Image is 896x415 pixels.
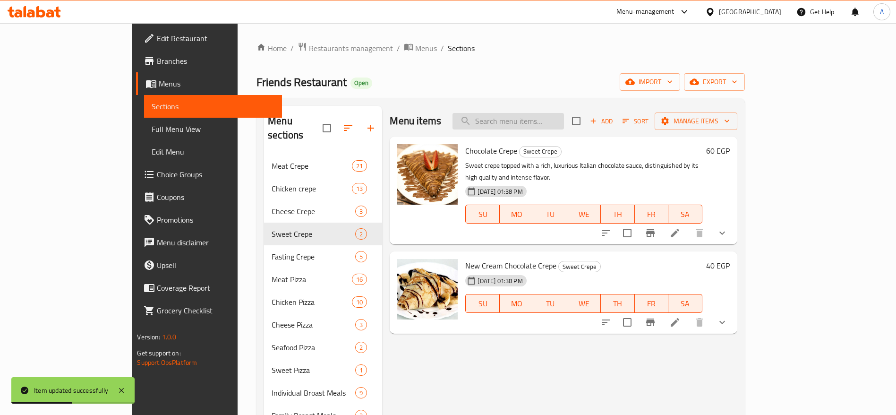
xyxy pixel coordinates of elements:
[601,205,634,224] button: TH
[355,251,367,262] div: items
[717,227,728,239] svg: Show Choices
[668,205,702,224] button: SA
[533,205,567,224] button: TU
[355,342,367,353] div: items
[137,347,180,359] span: Get support on:
[620,114,651,129] button: Sort
[469,297,495,311] span: SU
[688,311,711,334] button: delete
[672,297,698,311] span: SA
[272,251,355,262] span: Fasting Crepe
[290,43,294,54] li: /
[595,311,617,334] button: sort-choices
[465,294,499,313] button: SU
[474,187,526,196] span: [DATE] 01:38 PM
[272,342,355,353] div: Seafood Pizza
[309,43,393,54] span: Restaurants management
[500,294,533,313] button: MO
[157,259,274,271] span: Upsell
[272,387,355,398] span: Individual Broast Meals
[350,78,372,89] div: Open
[662,115,730,127] span: Manage items
[620,73,680,91] button: import
[264,245,382,268] div: Fasting Crepe5
[688,222,711,244] button: delete
[356,230,367,239] span: 2
[691,76,737,88] span: export
[672,207,698,221] span: SA
[136,50,282,72] a: Branches
[264,359,382,381] div: Sweet Pizza1
[589,116,614,127] span: Add
[566,111,586,131] span: Select section
[352,162,367,171] span: 21
[601,294,634,313] button: TH
[355,364,367,376] div: items
[34,385,108,396] div: Item updated successfully
[355,387,367,398] div: items
[272,160,352,172] span: Meat Crepe
[144,95,282,118] a: Sections
[469,207,495,221] span: SU
[136,163,282,186] a: Choice Groups
[711,311,734,334] button: show more
[571,207,597,221] span: WE
[137,356,197,369] a: Support.OpsPlatform
[500,205,533,224] button: MO
[136,27,282,50] a: Edit Restaurant
[503,297,529,311] span: MO
[152,101,274,112] span: Sections
[719,7,781,17] div: [GEOGRAPHIC_DATA]
[272,296,352,308] span: Chicken Pizza
[415,43,437,54] span: Menus
[684,73,745,91] button: export
[352,296,367,308] div: items
[157,191,274,203] span: Coupons
[356,320,367,329] span: 3
[519,146,562,157] div: Sweet Crepe
[264,381,382,404] div: Individual Broast Meals9
[298,42,393,54] a: Restaurants management
[595,222,617,244] button: sort-choices
[352,160,367,172] div: items
[537,297,563,311] span: TU
[136,72,282,95] a: Menus
[639,311,662,334] button: Branch-specific-item
[465,259,556,273] span: New Cream Chocolate Crepe
[559,261,600,272] span: Sweet Crepe
[337,117,359,139] span: Sort sections
[162,331,177,343] span: 1.0.0
[623,116,649,127] span: Sort
[465,144,517,158] span: Chocolate Crepe
[144,140,282,163] a: Edit Menu
[272,183,352,194] span: Chicken crepe
[272,228,355,240] span: Sweet Crepe
[635,205,668,224] button: FR
[880,7,884,17] span: A
[157,55,274,67] span: Branches
[605,207,631,221] span: TH
[264,155,382,177] div: Meat Crepe21
[717,317,728,328] svg: Show Choices
[586,114,616,129] span: Add item
[635,294,668,313] button: FR
[157,305,274,316] span: Grocery Checklist
[359,117,382,139] button: Add section
[567,205,601,224] button: WE
[136,208,282,231] a: Promotions
[627,76,673,88] span: import
[157,214,274,225] span: Promotions
[356,343,367,352] span: 2
[264,268,382,291] div: Meat Pizza16
[352,184,367,193] span: 13
[317,118,337,138] span: Select all sections
[520,146,561,157] span: Sweet Crepe
[272,319,355,330] span: Cheese Pizza
[355,206,367,217] div: items
[397,259,458,320] img: New Cream Chocolate Crepe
